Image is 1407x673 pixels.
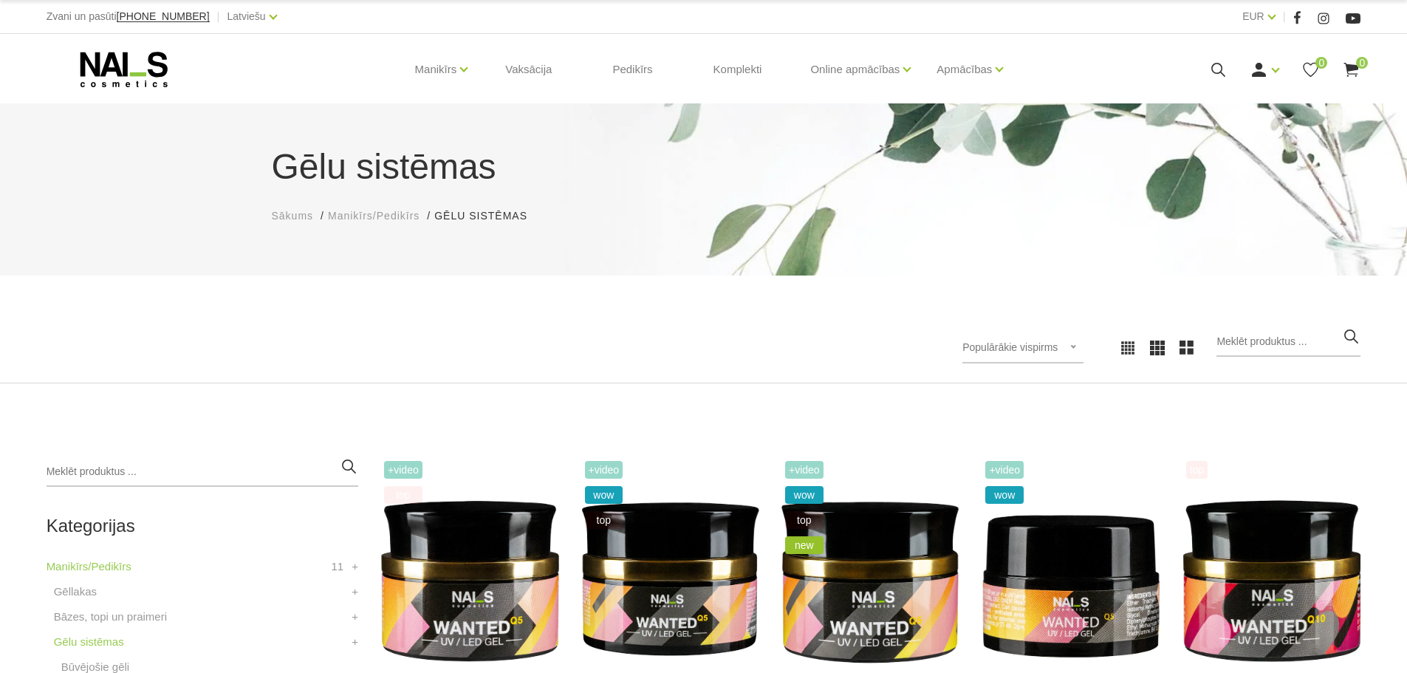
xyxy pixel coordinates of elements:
a: Bāzes, topi un praimeri [54,608,167,626]
a: Pedikīrs [600,34,664,105]
span: +Video [785,461,824,479]
a: Sākums [272,208,314,224]
a: + [352,583,358,601]
span: +Video [585,461,623,479]
a: 0 [1342,61,1360,79]
span: Manikīrs/Pedikīrs [328,210,420,222]
a: Gēllakas [54,583,97,601]
span: Sākums [272,210,314,222]
span: wow [985,486,1024,504]
a: Online apmācības [810,40,900,99]
span: wow [785,486,824,504]
a: EUR [1242,7,1264,25]
span: top [384,486,422,504]
a: Manikīrs [415,40,457,99]
a: Manikīrs/Pedikīrs [328,208,420,224]
span: 0 [1315,57,1327,69]
a: Apmācības [937,40,992,99]
span: wow [585,486,623,504]
a: 0 [1301,61,1320,79]
span: | [1283,7,1286,26]
div: Zvani un pasūti [47,7,210,26]
span: new [785,536,824,554]
span: | [217,7,220,26]
a: Latviešu [227,7,266,25]
span: 0 [1356,57,1368,69]
a: Manikīrs/Pedikīrs [47,558,131,575]
a: [PHONE_NUMBER] [117,11,210,22]
span: +Video [985,461,1024,479]
input: Meklēt produktus ... [47,457,358,487]
a: Vaksācija [493,34,564,105]
span: top [585,511,623,529]
a: + [352,608,358,626]
span: 11 [331,558,343,575]
span: top [1186,461,1208,479]
span: +Video [384,461,422,479]
a: + [352,633,358,651]
li: Gēlu sistēmas [434,208,542,224]
a: Komplekti [702,34,774,105]
a: Gēlu sistēmas [54,633,124,651]
span: [PHONE_NUMBER] [117,10,210,22]
h1: Gēlu sistēmas [272,140,1136,194]
input: Meklēt produktus ... [1216,327,1360,357]
span: Populārākie vispirms [962,341,1058,353]
h2: Kategorijas [47,516,358,536]
span: top [785,511,824,529]
a: + [352,558,358,575]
